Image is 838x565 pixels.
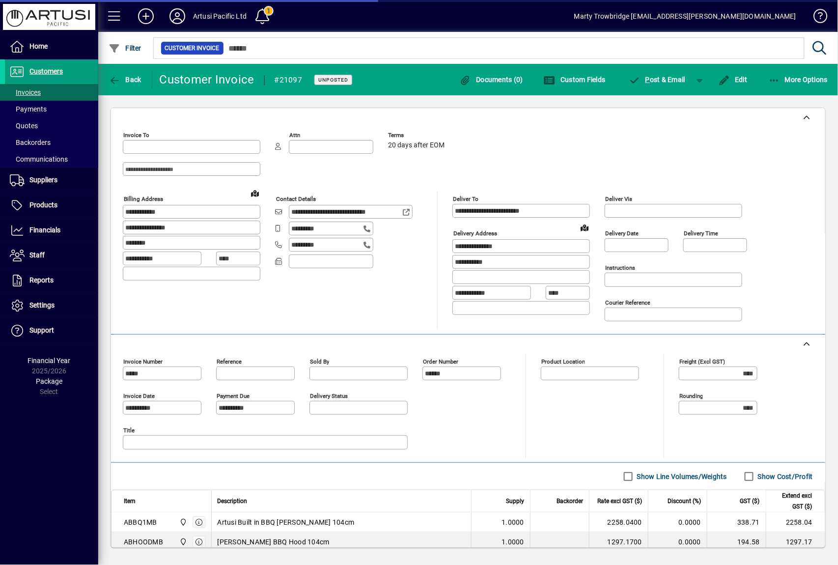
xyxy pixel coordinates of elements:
[10,88,41,96] span: Invoices
[668,496,701,507] span: Discount (%)
[29,42,48,50] span: Home
[5,84,98,101] a: Invoices
[388,141,445,149] span: 20 days after EOM
[648,532,707,552] td: 0.0000
[645,76,650,84] span: P
[5,134,98,151] a: Backorders
[289,132,300,139] mat-label: Attn
[106,71,144,88] button: Back
[605,230,639,237] mat-label: Delivery date
[648,512,707,532] td: 0.0000
[605,196,632,202] mat-label: Deliver via
[98,71,152,88] app-page-header-button: Back
[123,427,135,434] mat-label: Title
[10,105,47,113] span: Payments
[177,517,188,528] span: Main Warehouse
[453,196,478,202] mat-label: Deliver To
[740,496,760,507] span: GST ($)
[160,72,254,87] div: Customer Invoice
[123,393,155,399] mat-label: Invoice date
[502,537,525,547] span: 1.0000
[684,230,718,237] mat-label: Delivery time
[5,101,98,117] a: Payments
[766,532,825,552] td: 1297.17
[541,71,608,88] button: Custom Fields
[766,512,825,532] td: 2258.04
[772,490,812,512] span: Extend excl GST ($)
[5,218,98,243] a: Financials
[10,155,68,163] span: Communications
[716,71,750,88] button: Edit
[574,8,796,24] div: Marty Trowbridge [EMAIL_ADDRESS][PERSON_NAME][DOMAIN_NAME]
[29,301,55,309] span: Settings
[597,496,642,507] span: Rate excl GST ($)
[29,226,60,234] span: Financials
[218,496,248,507] span: Description
[218,517,355,527] span: Artusi Built in BBQ [PERSON_NAME] 104cm
[502,517,525,527] span: 1.0000
[124,496,136,507] span: Item
[5,293,98,318] a: Settings
[123,358,163,365] mat-label: Invoice number
[217,393,250,399] mat-label: Payment due
[629,76,686,84] span: ost & Email
[577,220,592,235] a: View on map
[36,377,62,385] span: Package
[635,472,727,481] label: Show Line Volumes/Weights
[5,151,98,168] a: Communications
[5,34,98,59] a: Home
[124,517,157,527] div: ABBQ1MB
[318,77,348,83] span: Unposted
[123,132,149,139] mat-label: Invoice To
[544,76,606,84] span: Custom Fields
[218,537,330,547] span: [PERSON_NAME] BBQ Hood 104cm
[5,168,98,193] a: Suppliers
[707,532,766,552] td: 194.58
[679,358,725,365] mat-label: Freight (excl GST)
[28,357,71,365] span: Financial Year
[130,7,162,25] button: Add
[29,176,57,184] span: Suppliers
[310,358,329,365] mat-label: Sold by
[106,39,144,57] button: Filter
[162,7,193,25] button: Profile
[10,139,51,146] span: Backorders
[310,393,348,399] mat-label: Delivery status
[29,326,54,334] span: Support
[5,243,98,268] a: Staff
[193,8,247,24] div: Artusi Pacific Ltd
[756,472,813,481] label: Show Cost/Profit
[177,537,188,547] span: Main Warehouse
[275,72,303,88] div: #21097
[766,71,831,88] button: More Options
[29,251,45,259] span: Staff
[423,358,458,365] mat-label: Order number
[806,2,826,34] a: Knowledge Base
[459,76,523,84] span: Documents (0)
[247,185,263,201] a: View on map
[124,537,163,547] div: ABHOODMB
[605,299,650,306] mat-label: Courier Reference
[109,76,141,84] span: Back
[679,393,703,399] mat-label: Rounding
[506,496,524,507] span: Supply
[718,76,748,84] span: Edit
[5,117,98,134] a: Quotes
[707,512,766,532] td: 338.71
[5,318,98,343] a: Support
[10,122,38,130] span: Quotes
[595,517,642,527] div: 2258.0400
[29,201,57,209] span: Products
[29,276,54,284] span: Reports
[388,132,447,139] span: Terms
[541,358,585,365] mat-label: Product location
[768,76,828,84] span: More Options
[109,44,141,52] span: Filter
[5,193,98,218] a: Products
[29,67,63,75] span: Customers
[5,268,98,293] a: Reports
[217,358,242,365] mat-label: Reference
[624,71,691,88] button: Post & Email
[557,496,583,507] span: Backorder
[457,71,526,88] button: Documents (0)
